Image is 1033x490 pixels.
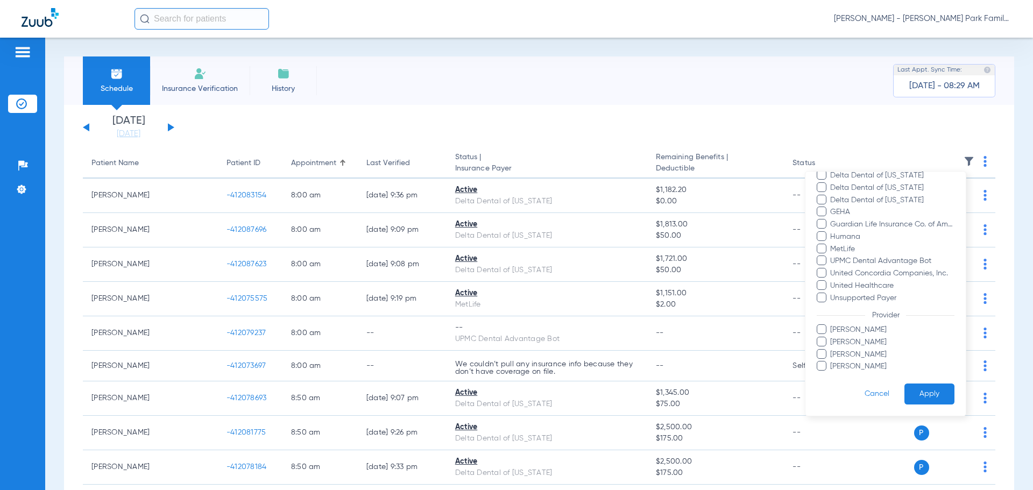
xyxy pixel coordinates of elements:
button: Apply [904,384,954,404]
span: Delta Dental of [US_STATE] [830,182,954,194]
span: Unsupported Payer [830,293,954,304]
span: United Healthcare [830,280,954,292]
span: Provider [865,311,906,319]
span: Guardian Life Insurance Co. of America [830,219,954,230]
span: Delta Dental of [US_STATE] [830,170,954,181]
span: UPMC Dental Advantage Bot [830,255,954,267]
span: Humana [830,231,954,243]
span: [PERSON_NAME] [830,361,954,372]
span: [PERSON_NAME] [830,337,954,348]
span: MetLife [830,244,954,255]
span: Delta Dental of [US_STATE] [830,195,954,206]
button: Cancel [850,384,904,404]
span: United Concordia Companies, Inc. [830,268,954,279]
span: GEHA [830,207,954,218]
span: [PERSON_NAME] [830,324,954,336]
span: [PERSON_NAME] [830,349,954,360]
